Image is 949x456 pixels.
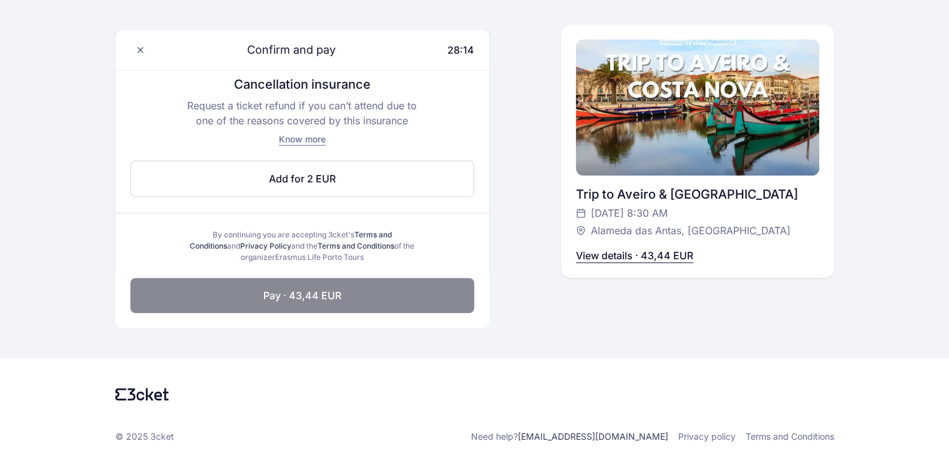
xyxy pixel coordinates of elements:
[471,430,668,443] p: Need help?
[275,252,364,262] span: Erasmus Life Porto Tours
[518,431,668,442] a: [EMAIL_ADDRESS][DOMAIN_NAME]
[234,76,371,93] p: Cancellation insurance
[746,430,834,443] a: Terms and Conditions
[576,248,693,263] p: View details · 43,44 EUR
[240,241,291,250] a: Privacy Policy
[115,430,174,443] p: © 2025 3cket
[591,223,791,238] span: Alameda das Antas, [GEOGRAPHIC_DATA]
[269,171,336,186] span: Add for 2 EUR
[263,288,341,303] span: Pay · 43,44 EUR
[130,278,474,313] button: Pay · 43,44 EUR
[591,206,668,221] span: [DATE] 8:30 AM
[447,44,474,56] span: 28:14
[232,41,336,59] span: Confirm and pay
[678,430,736,443] a: Privacy policy
[279,134,326,144] span: Know more
[182,98,422,128] p: Request a ticket refund if you can’t attend due to one of the reasons covered by this insurance
[576,186,819,203] div: Trip to Aveiro & [GEOGRAPHIC_DATA]
[185,229,419,263] div: By continuing you are accepting 3cket's and and the of the organizer
[318,241,394,250] a: Terms and Conditions
[130,161,474,197] button: Add for 2 EUR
